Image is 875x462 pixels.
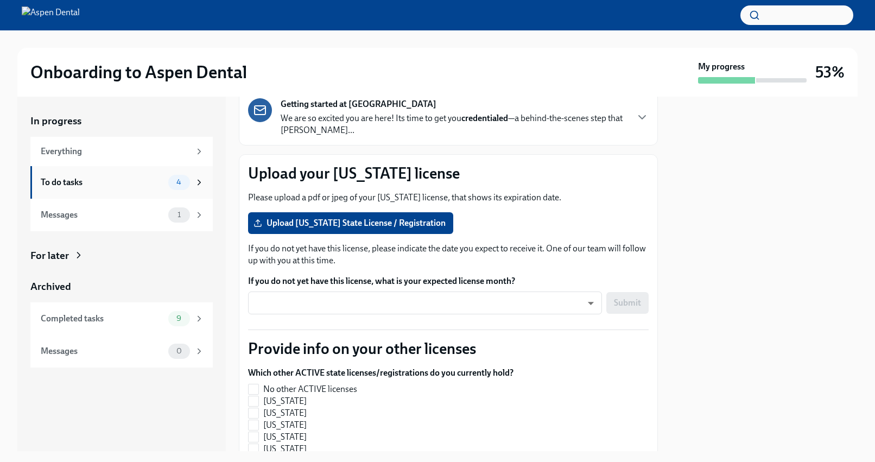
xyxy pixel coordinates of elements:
span: No other ACTIVE licenses [263,383,357,395]
a: Messages0 [30,335,213,368]
a: In progress [30,114,213,128]
div: ​ [248,292,602,314]
a: Messages1 [30,199,213,231]
div: To do tasks [41,176,164,188]
a: Everything [30,137,213,166]
strong: Getting started at [GEOGRAPHIC_DATA] [281,98,436,110]
span: [US_STATE] [263,431,307,443]
div: Messages [41,209,164,221]
strong: My progress [698,61,745,73]
span: 4 [170,178,188,186]
span: 1 [171,211,187,219]
h2: Onboarding to Aspen Dental [30,61,247,83]
div: Messages [41,345,164,357]
span: 9 [170,314,188,322]
div: Everything [41,145,190,157]
img: Aspen Dental [22,7,80,24]
span: [US_STATE] [263,407,307,419]
strong: credentialed [461,113,508,123]
a: Completed tasks9 [30,302,213,335]
p: Please upload a pdf or jpeg of your [US_STATE] license, that shows its expiration date. [248,192,649,204]
p: We are so excited you are here! Its time to get you —a behind-the-scenes step that [PERSON_NAME]... [281,112,627,136]
a: For later [30,249,213,263]
p: Upload your [US_STATE] license [248,163,649,183]
span: [US_STATE] [263,419,307,431]
div: For later [30,249,69,263]
a: Archived [30,280,213,294]
p: If you do not yet have this license, please indicate the date you expect to receive it. One of ou... [248,243,649,267]
span: [US_STATE] [263,443,307,455]
label: Upload [US_STATE] State License / Registration [248,212,453,234]
span: Upload [US_STATE] State License / Registration [256,218,446,229]
p: Provide info on your other licenses [248,339,649,358]
label: If you do not yet have this license, what is your expected license month? [248,275,649,287]
span: 0 [170,347,188,355]
div: Completed tasks [41,313,164,325]
label: Which other ACTIVE state licenses/registrations do you currently hold? [248,367,513,379]
h3: 53% [815,62,845,82]
span: [US_STATE] [263,395,307,407]
a: To do tasks4 [30,166,213,199]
